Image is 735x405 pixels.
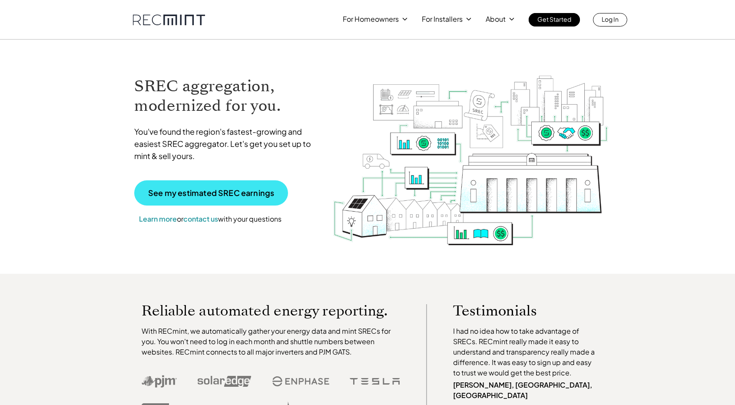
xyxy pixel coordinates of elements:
[453,326,599,378] p: I had no idea how to take advantage of SRECs. RECmint really made it easy to understand and trans...
[453,380,599,401] p: [PERSON_NAME], [GEOGRAPHIC_DATA], [GEOGRAPHIC_DATA]
[134,76,319,116] h1: SREC aggregation, modernized for you.
[593,13,627,27] a: Log In
[453,304,583,317] p: Testimonials
[529,13,580,27] a: Get Started
[134,213,286,225] p: or with your questions
[183,214,218,223] a: contact us
[134,126,319,162] p: You've found the region's fastest-growing and easiest SREC aggregator. Let's get you set up to mi...
[422,13,463,25] p: For Installers
[332,53,609,248] img: RECmint value cycle
[602,13,619,25] p: Log In
[134,180,288,206] a: See my estimated SREC earnings
[142,326,401,357] p: With RECmint, we automatically gather your energy data and mint SRECs for you. You won't need to ...
[142,304,401,317] p: Reliable automated energy reporting.
[148,189,274,197] p: See my estimated SREC earnings
[486,13,506,25] p: About
[343,13,399,25] p: For Homeowners
[537,13,571,25] p: Get Started
[139,214,177,223] a: Learn more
